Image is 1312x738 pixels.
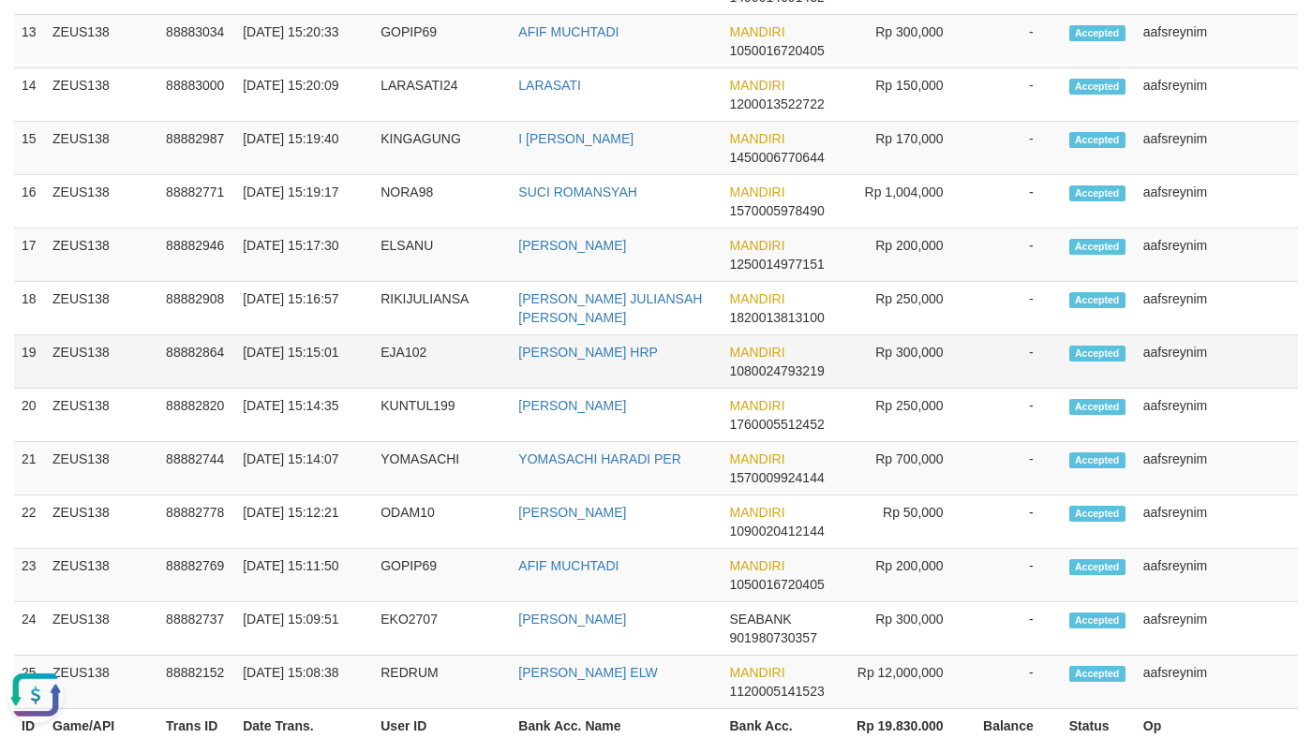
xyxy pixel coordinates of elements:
td: aafsreynim [1136,656,1298,709]
span: Accepted [1069,506,1126,522]
span: Accepted [1069,25,1126,41]
td: YOMASACHI [373,442,511,495]
td: 88882908 [158,282,235,335]
td: ZEUS138 [45,495,158,549]
a: [PERSON_NAME] [518,505,626,520]
a: [PERSON_NAME] [518,238,626,253]
span: Accepted [1069,666,1126,682]
a: [PERSON_NAME] [518,398,626,413]
span: Copy 1250014977151 to clipboard [729,257,824,272]
td: aafsreynim [1136,282,1298,335]
td: 88883000 [158,68,235,122]
td: Rp 150,000 [837,68,972,122]
td: 88882769 [158,549,235,602]
a: AFIF MUCHTADI [518,558,619,573]
td: aafsreynim [1136,549,1298,602]
td: LARASATI24 [373,68,511,122]
span: Copy 901980730357 to clipboard [729,630,816,645]
td: ZEUS138 [45,389,158,442]
td: 15 [14,122,45,175]
td: [DATE] 15:09:51 [235,602,373,656]
td: 88882987 [158,122,235,175]
td: 14 [14,68,45,122]
td: ZEUS138 [45,175,158,229]
td: ZEUS138 [45,442,158,495]
td: Rp 12,000,000 [837,656,972,709]
span: Copy 1450006770644 to clipboard [729,150,824,165]
td: - [972,68,1062,122]
td: 25 [14,656,45,709]
td: aafsreynim [1136,335,1298,389]
span: Copy 1760005512452 to clipboard [729,417,824,432]
span: Accepted [1069,346,1126,362]
td: Rp 300,000 [837,335,972,389]
span: MANDIRI [729,24,784,39]
td: 19 [14,335,45,389]
td: 88882744 [158,442,235,495]
span: Accepted [1069,79,1126,95]
td: - [972,656,1062,709]
td: ZEUS138 [45,335,158,389]
td: Rp 200,000 [837,549,972,602]
td: aafsreynim [1136,389,1298,442]
td: 88882737 [158,602,235,656]
span: Accepted [1069,452,1126,468]
td: 17 [14,229,45,282]
a: [PERSON_NAME] ELW [518,665,657,680]
span: Accepted [1069,132,1126,148]
span: MANDIRI [729,184,784,199]
td: [DATE] 15:14:07 [235,442,373,495]
span: MANDIRI [729,291,784,306]
td: aafsreynim [1136,229,1298,282]
td: Rp 250,000 [837,389,972,442]
td: 88882771 [158,175,235,229]
span: Copy 1080024793219 to clipboard [729,363,824,378]
td: Rp 170,000 [837,122,972,175]
td: Rp 250,000 [837,282,972,335]
td: Rp 200,000 [837,229,972,282]
td: - [972,282,1062,335]
td: ODAM10 [373,495,511,549]
a: [PERSON_NAME] HRP [518,345,658,360]
span: Accepted [1069,239,1126,255]
span: MANDIRI [729,238,784,253]
td: aafsreynim [1136,602,1298,656]
span: Accepted [1069,559,1126,575]
td: [DATE] 15:14:35 [235,389,373,442]
span: MANDIRI [729,78,784,93]
td: REDRUM [373,656,511,709]
td: ZEUS138 [45,602,158,656]
td: [DATE] 15:12:21 [235,495,373,549]
td: [DATE] 15:11:50 [235,549,373,602]
td: ZEUS138 [45,15,158,68]
td: 24 [14,602,45,656]
td: - [972,15,1062,68]
td: - [972,389,1062,442]
td: RIKIJULIANSA [373,282,511,335]
td: ZEUS138 [45,229,158,282]
td: 16 [14,175,45,229]
td: KINGAGUNG [373,122,511,175]
td: aafsreynim [1136,68,1298,122]
td: EJA102 [373,335,511,389]
td: Rp 700,000 [837,442,972,495]
td: GOPIP69 [373,15,511,68]
td: Rp 300,000 [837,602,972,656]
td: ZEUS138 [45,656,158,709]
td: 21 [14,442,45,495]
span: MANDIRI [729,398,784,413]
td: [DATE] 15:16:57 [235,282,373,335]
a: SUCI ROMANSYAH [518,184,637,199]
td: aafsreynim [1136,495,1298,549]
span: MANDIRI [729,558,784,573]
td: GOPIP69 [373,549,511,602]
td: aafsreynim [1136,15,1298,68]
td: 22 [14,495,45,549]
td: NORA98 [373,175,511,229]
td: - [972,229,1062,282]
td: - [972,602,1062,656]
span: Accepted [1069,185,1126,201]
a: I [PERSON_NAME] [518,131,634,146]
td: ZEUS138 [45,122,158,175]
td: 20 [14,389,45,442]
